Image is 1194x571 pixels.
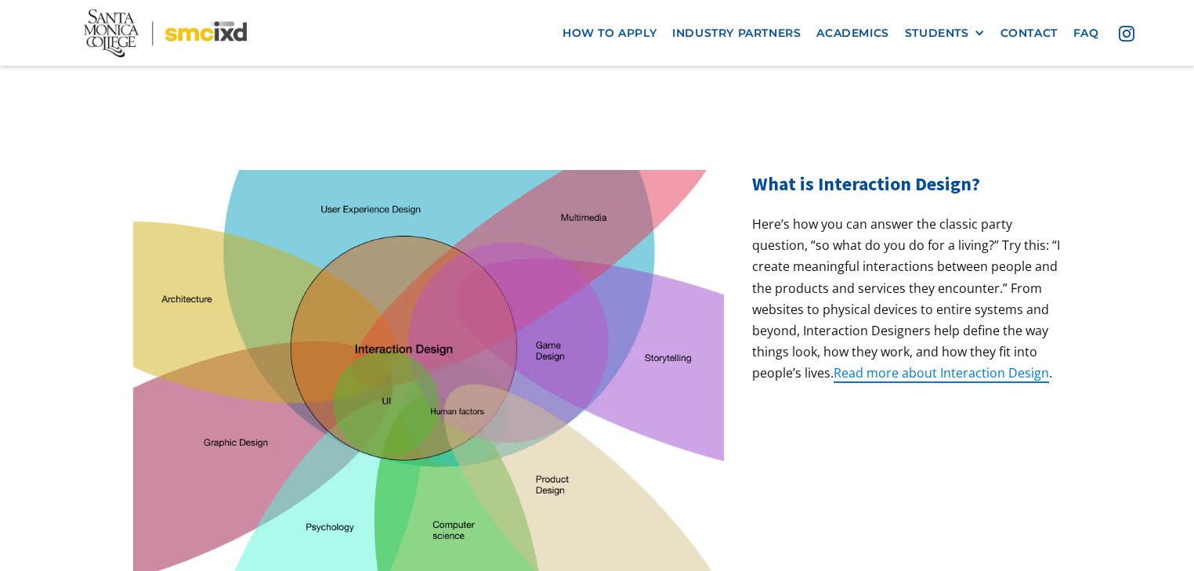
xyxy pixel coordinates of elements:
[834,364,1049,383] a: Read more about Interaction Design
[809,19,896,48] a: Academics
[664,19,809,48] a: industry partners
[905,27,985,40] div: STUDENTS
[133,170,725,571] img: venn diagram showing how your career can be built from the IxD Bachelor's Degree and your interes...
[1119,26,1134,42] img: icon - instagram
[752,170,1061,198] h2: What is Interaction Design?
[84,9,247,57] img: Santa Monica College - SMC IxD logo
[752,214,1061,385] p: Here’s how you can answer the classic party question, “so what do you do for a living?” Try this:...
[1066,19,1107,48] a: faq
[905,27,969,40] div: STUDENTS
[993,19,1066,48] a: contact
[555,19,664,48] a: how to apply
